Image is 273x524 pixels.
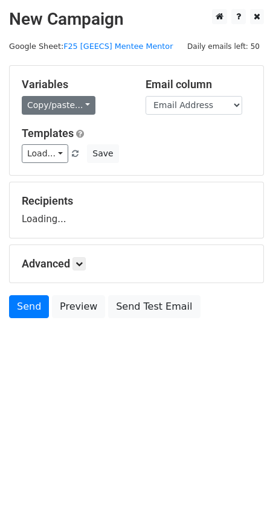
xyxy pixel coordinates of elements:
div: Loading... [22,194,251,226]
a: Copy/paste... [22,96,95,115]
a: Load... [22,144,68,163]
h5: Advanced [22,257,251,270]
a: Daily emails left: 50 [183,42,264,51]
h5: Variables [22,78,127,91]
a: Send [9,295,49,318]
a: Send Test Email [108,295,200,318]
h2: New Campaign [9,9,264,30]
small: Google Sheet: [9,42,173,51]
a: F25 [GEECS] Mentee Mentor [63,42,173,51]
iframe: Chat Widget [213,466,273,524]
h5: Email column [146,78,251,91]
a: Preview [52,295,105,318]
button: Save [87,144,118,163]
span: Daily emails left: 50 [183,40,264,53]
a: Templates [22,127,74,139]
h5: Recipients [22,194,251,208]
